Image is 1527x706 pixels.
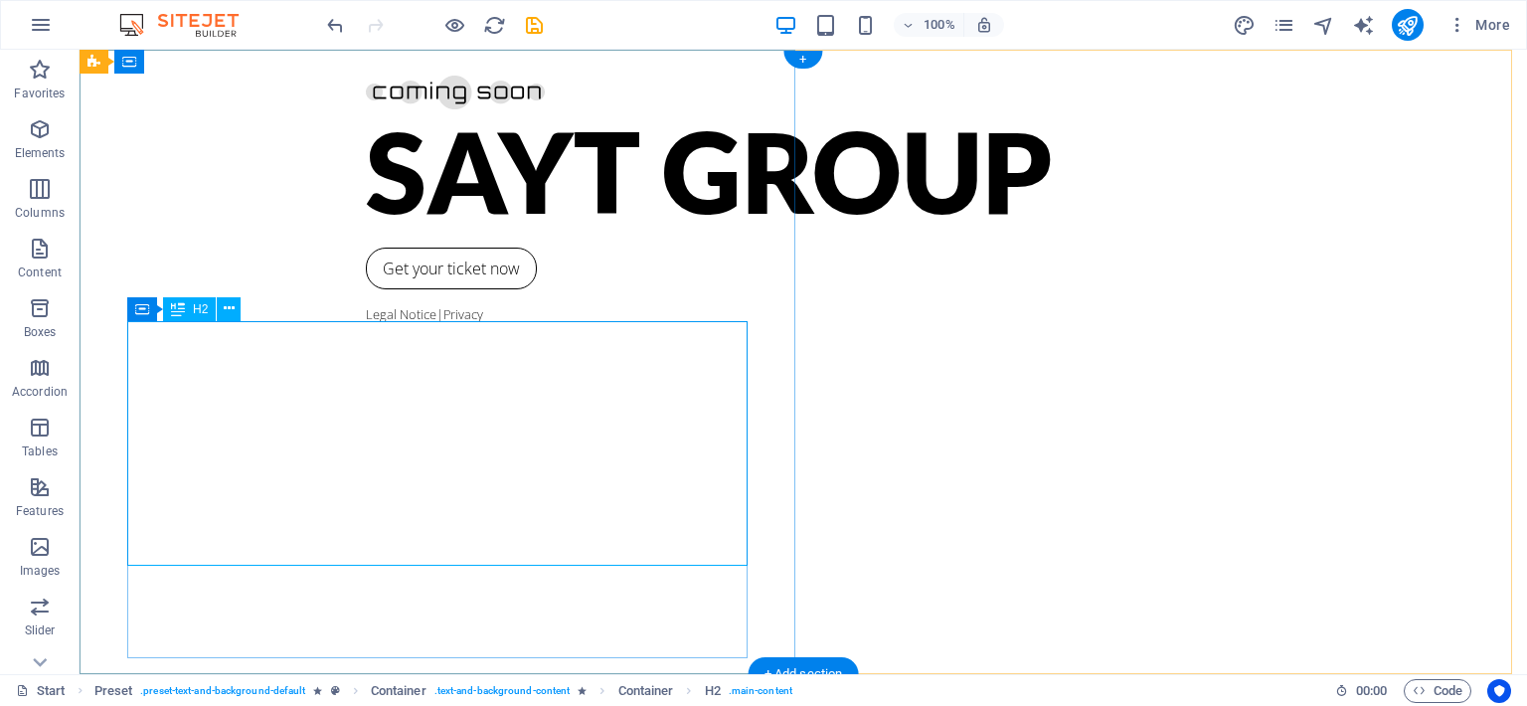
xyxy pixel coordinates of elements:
[15,145,66,161] p: Elements
[729,679,792,703] span: . main-content
[1356,679,1387,703] span: 00 00
[140,679,305,703] span: . preset-text-and-background-default
[1370,683,1373,698] span: :
[894,13,964,37] button: 100%
[1396,14,1419,37] i: Publish
[1233,14,1256,37] i: Design (Ctrl+Alt+Y)
[1487,679,1511,703] button: Usercentrics
[114,13,263,37] img: Editor Logo
[94,679,792,703] nav: breadcrumb
[578,685,587,696] i: Element contains an animation
[94,679,133,703] span: Click to select. Double-click to edit
[483,14,506,37] i: Reload page
[313,685,322,696] i: Element contains an animation
[705,679,721,703] span: Click to select. Double-click to edit
[1272,13,1296,37] button: pages
[371,679,426,703] span: Click to select. Double-click to edit
[14,86,65,101] p: Favorites
[1312,14,1335,37] i: Navigator
[523,14,546,37] i: Save (Ctrl+S)
[1335,679,1388,703] h6: Session time
[22,443,58,459] p: Tables
[15,205,65,221] p: Columns
[324,14,347,37] i: Undo: Edit headline (Ctrl+Z)
[1352,14,1375,37] i: AI Writer
[482,13,506,37] button: reload
[1413,679,1462,703] span: Code
[434,679,571,703] span: . text-and-background-content
[924,13,955,37] h6: 100%
[618,679,674,703] span: Click to select. Double-click to edit
[442,13,466,37] button: Click here to leave preview mode and continue editing
[16,679,66,703] a: Click to cancel selection. Double-click to open Pages
[323,13,347,37] button: undo
[18,265,62,280] p: Content
[25,622,56,638] p: Slider
[12,384,68,400] p: Accordion
[1233,13,1257,37] button: design
[1392,9,1424,41] button: publish
[975,16,993,34] i: On resize automatically adjust zoom level to fit chosen device.
[522,13,546,37] button: save
[1352,13,1376,37] button: text_generator
[1312,13,1336,37] button: navigator
[16,503,64,519] p: Features
[1272,14,1295,37] i: Pages (Ctrl+Alt+S)
[20,563,61,579] p: Images
[193,303,208,315] span: H2
[331,685,340,696] i: This element is a customizable preset
[24,324,57,340] p: Boxes
[1440,9,1518,41] button: More
[1447,15,1510,35] span: More
[1404,679,1471,703] button: Code
[749,657,859,691] div: + Add section
[783,51,822,69] div: +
